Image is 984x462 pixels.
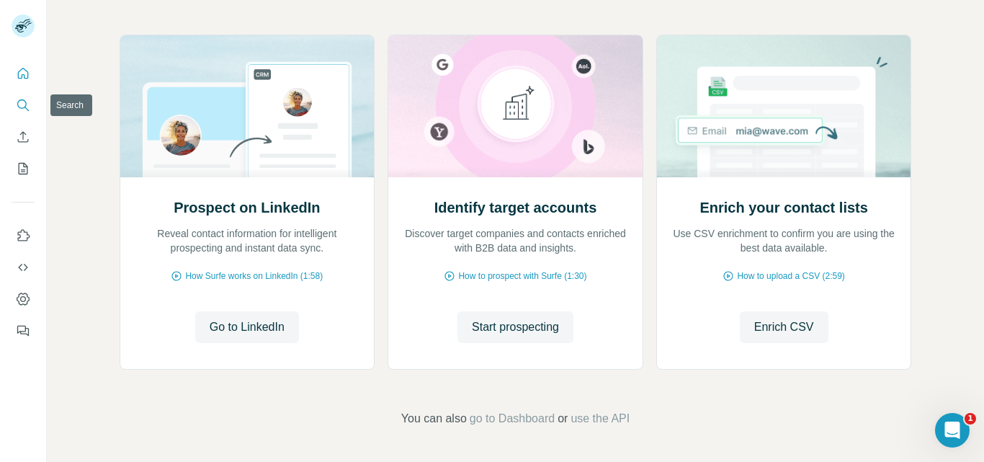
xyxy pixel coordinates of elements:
p: Discover target companies and contacts enriched with B2B data and insights. [403,226,628,255]
span: Go to LinkedIn [210,319,285,336]
span: or [558,410,568,427]
button: My lists [12,156,35,182]
span: You can also [401,410,467,427]
iframe: Intercom live chat [935,413,970,448]
span: How to prospect with Surfe (1:30) [458,270,586,283]
button: Search [12,92,35,118]
p: Use CSV enrichment to confirm you are using the best data available. [671,226,897,255]
span: Enrich CSV [754,319,814,336]
img: Enrich your contact lists [656,35,912,177]
span: How to upload a CSV (2:59) [737,270,844,283]
button: Use Surfe on LinkedIn [12,223,35,249]
button: use the API [571,410,630,427]
button: Start prospecting [457,311,573,343]
button: Feedback [12,318,35,344]
button: Go to LinkedIn [195,311,299,343]
button: Use Surfe API [12,254,35,280]
h2: Identify target accounts [434,197,597,218]
h2: Prospect on LinkedIn [174,197,320,218]
span: Start prospecting [472,319,559,336]
img: Prospect on LinkedIn [120,35,375,177]
p: Reveal contact information for intelligent prospecting and instant data sync. [135,226,360,255]
button: Enrich CSV [740,311,828,343]
span: 1 [965,413,976,425]
h2: Enrich your contact lists [699,197,867,218]
button: go to Dashboard [470,410,555,427]
button: Dashboard [12,286,35,312]
img: Identify target accounts [388,35,643,177]
button: Quick start [12,61,35,86]
button: Enrich CSV [12,124,35,150]
span: How Surfe works on LinkedIn (1:58) [185,270,323,283]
